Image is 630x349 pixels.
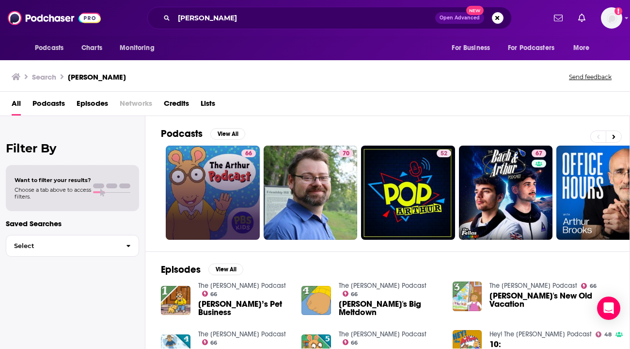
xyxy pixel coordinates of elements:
a: 66 [202,291,218,297]
div: Open Intercom Messenger [597,297,620,320]
span: 48 [604,332,612,337]
a: Arthur’s Pet Business [198,300,290,316]
a: 66 [166,146,260,240]
span: 66 [245,149,252,159]
h2: Episodes [161,264,201,276]
a: 52 [437,150,451,157]
h3: Search [32,72,56,82]
a: Show notifications dropdown [550,10,567,26]
a: 70 [264,146,358,240]
a: 66 [343,291,358,297]
a: Hey! The Arthur Podcast [489,330,592,338]
div: Search podcasts, credits, & more... [147,7,512,29]
span: 66 [351,341,358,345]
a: 70 [339,150,353,157]
a: 66 [202,339,218,345]
button: View All [210,128,245,140]
img: Arthur's Big Meltdown [301,286,331,316]
a: The Arthur Podcast [339,330,426,338]
span: [PERSON_NAME]'s New Old Vacation [489,292,625,308]
a: The Arthur Podcast [198,330,286,338]
span: Logged in as raevotta [601,7,622,29]
a: The Arthur Podcast [339,282,426,290]
a: 52 [361,146,455,240]
span: 66 [351,292,358,297]
span: New [466,6,484,15]
h2: Filter By [6,141,139,155]
a: The Arthur Podcast [489,282,577,290]
a: Credits [164,96,189,116]
span: For Podcasters [508,41,554,55]
a: 48 [596,332,612,337]
span: Select [6,243,118,249]
a: All [12,96,21,116]
span: [PERSON_NAME]’s Pet Business [198,300,290,316]
button: open menu [567,39,602,57]
span: For Business [452,41,490,55]
span: Networks [120,96,152,116]
a: Lists [201,96,215,116]
button: open menu [113,39,167,57]
a: 66 [343,339,358,345]
span: 66 [590,284,597,288]
button: Send feedback [566,73,614,81]
button: open menu [28,39,76,57]
a: EpisodesView All [161,264,243,276]
button: View All [208,264,243,275]
button: Open AdvancedNew [435,12,484,24]
span: 66 [210,341,217,345]
a: PodcastsView All [161,128,245,140]
span: Want to filter your results? [15,177,91,183]
img: Podchaser - Follow, Share and Rate Podcasts [8,9,101,27]
a: Charts [75,39,108,57]
h2: Podcasts [161,128,203,140]
a: 67 [532,150,546,157]
span: Open Advanced [440,16,480,20]
button: Select [6,235,139,257]
a: The Arthur Podcast [198,282,286,290]
a: Episodes [77,96,108,116]
img: Arthur’s Pet Business [161,286,190,316]
a: 66 [241,150,256,157]
a: 67 [459,146,553,240]
span: 66 [210,292,217,297]
button: open menu [502,39,568,57]
a: Podcasts [32,96,65,116]
span: Monitoring [120,41,154,55]
img: Arthur's New Old Vacation [453,282,482,311]
span: 67 [535,149,542,159]
button: Show profile menu [601,7,622,29]
input: Search podcasts, credits, & more... [174,10,435,26]
svg: Add a profile image [614,7,622,15]
a: Arthur's Big Meltdown [339,300,441,316]
span: Podcasts [35,41,63,55]
span: [PERSON_NAME]'s Big Meltdown [339,300,441,316]
span: Charts [81,41,102,55]
span: More [573,41,590,55]
a: Show notifications dropdown [574,10,589,26]
h3: [PERSON_NAME] [68,72,126,82]
p: Saved Searches [6,219,139,228]
a: Arthur's New Old Vacation [489,292,625,308]
img: User Profile [601,7,622,29]
span: Choose a tab above to access filters. [15,186,91,200]
span: 70 [343,149,349,159]
span: 52 [441,149,447,159]
a: 66 [581,283,597,289]
button: open menu [445,39,502,57]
